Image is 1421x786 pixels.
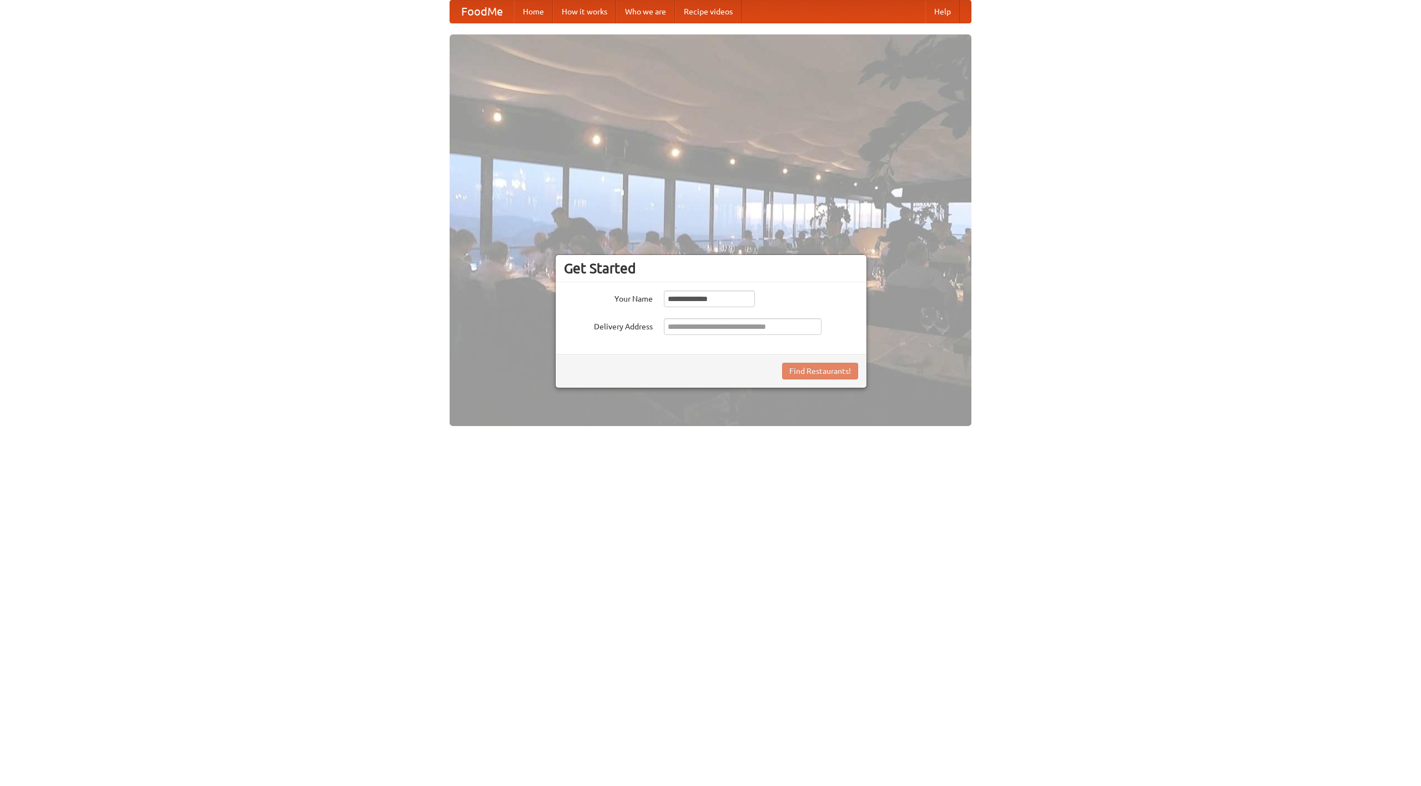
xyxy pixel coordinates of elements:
a: Help [925,1,960,23]
a: Home [514,1,553,23]
label: Delivery Address [564,318,653,332]
a: FoodMe [450,1,514,23]
a: Recipe videos [675,1,742,23]
h3: Get Started [564,260,858,277]
a: Who we are [616,1,675,23]
button: Find Restaurants! [782,363,858,379]
a: How it works [553,1,616,23]
label: Your Name [564,291,653,304]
